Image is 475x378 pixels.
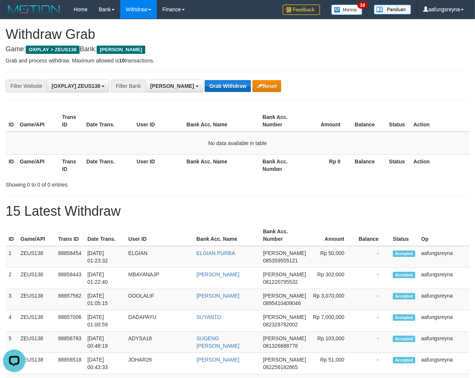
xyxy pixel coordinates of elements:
[356,289,390,310] td: -
[263,250,306,256] span: [PERSON_NAME]
[309,310,356,332] td: Rp 7,000,000
[301,110,351,132] th: Amount
[331,4,363,15] img: Button%20Memo.svg
[6,178,192,188] div: Showing 0 to 0 of 0 entries
[263,357,306,363] span: [PERSON_NAME]
[283,4,320,15] img: Feedback.jpg
[184,154,260,176] th: Bank Acc. Name
[111,80,145,92] div: Filter Bank
[18,268,55,289] td: ZEUS138
[55,310,84,332] td: 88857006
[150,83,194,89] span: [PERSON_NAME]
[6,46,469,53] h4: Game: Bank:
[18,246,55,268] td: ZEUS138
[119,58,125,64] strong: 10
[84,332,125,353] td: [DATE] 00:48:19
[6,27,469,42] h1: Withdraw Grab
[393,357,415,363] span: Accepted
[309,332,356,353] td: Rp 103,000
[309,289,356,310] td: Rp 3,070,000
[6,132,469,155] td: No data available in table
[418,246,469,268] td: aafungsreyna
[357,2,367,9] span: 34
[52,83,100,89] span: [OXPLAY] ZEUS138
[6,80,47,92] div: Filter Website
[125,353,193,374] td: JOHAR26
[263,293,306,299] span: [PERSON_NAME]
[55,289,84,310] td: 88857562
[125,246,193,268] td: ELGIAN
[125,289,193,310] td: DOOLALIF
[252,80,281,92] button: Reset
[134,154,184,176] th: User ID
[260,225,309,246] th: Bank Acc. Number
[6,268,18,289] td: 2
[309,225,356,246] th: Amount
[393,293,415,299] span: Accepted
[263,314,306,320] span: [PERSON_NAME]
[6,246,18,268] td: 1
[352,110,386,132] th: Balance
[386,110,410,132] th: Status
[84,353,125,374] td: [DATE] 00:43:33
[84,310,125,332] td: [DATE] 01:00:59
[59,110,83,132] th: Trans ID
[260,110,301,132] th: Bank Acc. Number
[393,251,415,257] span: Accepted
[352,154,386,176] th: Balance
[356,353,390,374] td: -
[196,293,239,299] a: [PERSON_NAME]
[393,314,415,321] span: Accepted
[301,154,351,176] th: Rp 0
[6,225,18,246] th: ID
[18,289,55,310] td: ZEUS138
[418,332,469,353] td: aafungsreyna
[356,268,390,289] td: -
[6,332,18,353] td: 5
[6,310,18,332] td: 4
[410,110,469,132] th: Action
[97,46,145,54] span: [PERSON_NAME]
[263,279,298,285] span: Copy 081220795532 to clipboard
[18,225,55,246] th: Game/API
[356,310,390,332] td: -
[196,314,221,320] a: SUYANTO
[55,268,84,289] td: 88858443
[263,364,298,370] span: Copy 082256182865 to clipboard
[83,154,134,176] th: Date Trans.
[145,80,203,92] button: [PERSON_NAME]
[356,246,390,268] td: -
[6,154,17,176] th: ID
[84,268,125,289] td: [DATE] 01:22:40
[59,154,83,176] th: Trans ID
[356,332,390,353] td: -
[196,250,235,256] a: ELGIAN PURBA
[263,335,306,341] span: [PERSON_NAME]
[55,332,84,353] td: 88856783
[125,225,193,246] th: User ID
[418,310,469,332] td: aafungsreyna
[309,268,356,289] td: Rp 302,000
[125,332,193,353] td: ADYSA18
[84,246,125,268] td: [DATE] 01:23:32
[125,310,193,332] td: DADAPAYU
[26,46,80,54] span: OXPLAY > ZEUS138
[55,353,84,374] td: 88856518
[6,57,469,64] p: Grab and process withdraw. Maximum allowed is transactions.
[263,300,301,306] span: Copy 0895410409046 to clipboard
[134,110,184,132] th: User ID
[125,268,193,289] td: MBAYANAJP
[193,225,260,246] th: Bank Acc. Name
[386,154,410,176] th: Status
[393,272,415,278] span: Accepted
[83,110,134,132] th: Date Trans.
[418,225,469,246] th: Op
[3,3,25,25] button: Open LiveChat chat widget
[196,335,239,349] a: SUGENG [PERSON_NAME]
[196,357,239,363] a: [PERSON_NAME]
[55,225,84,246] th: Trans ID
[418,353,469,374] td: aafungsreyna
[263,322,298,328] span: Copy 082328782002 to clipboard
[84,225,125,246] th: Date Trans.
[263,258,298,264] span: Copy 085359555121 to clipboard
